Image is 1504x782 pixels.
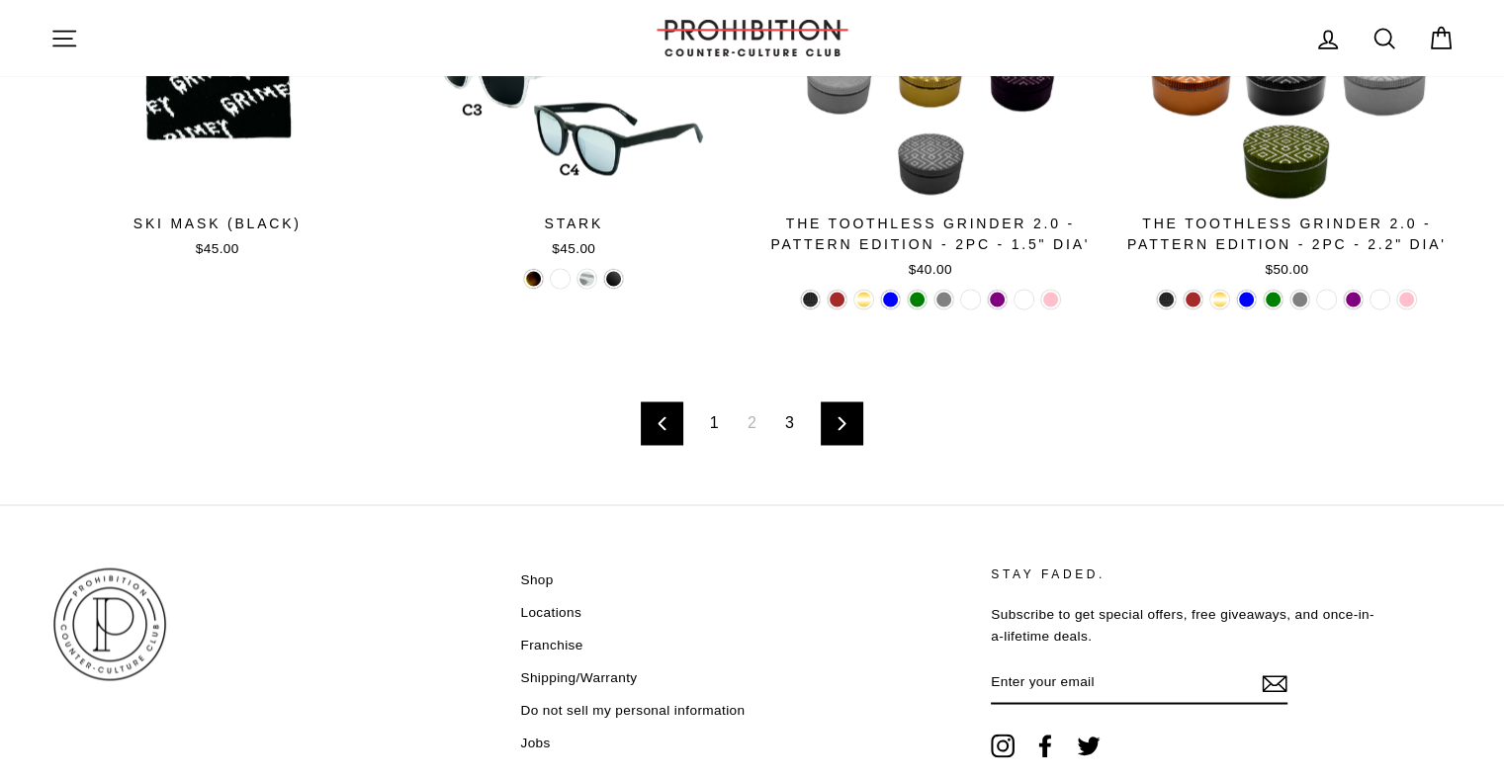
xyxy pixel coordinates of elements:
[520,597,581,627] a: Locations
[520,662,637,692] a: Shipping/Warranty
[50,239,386,259] div: $45.00
[406,239,742,259] div: $45.00
[1119,260,1455,280] div: $50.00
[991,660,1287,704] input: Enter your email
[406,214,742,234] div: STARK
[50,214,386,234] div: Ski Mask (Black)
[736,407,768,439] span: 2
[520,695,745,725] a: Do not sell my personal information
[773,407,806,439] a: 3
[763,214,1099,255] div: The Toothless Grinder 2.0 - Pattern Edition - 2PC - 1.5" Dia'
[763,260,1099,280] div: $40.00
[654,20,851,56] img: PROHIBITION COUNTER-CULTURE CLUB
[520,630,582,659] a: Franchise
[520,728,550,757] a: Jobs
[520,565,553,594] a: Shop
[991,603,1380,647] p: Subscribe to get special offers, free giveaways, and once-in-a-lifetime deals.
[991,565,1380,583] p: STAY FADED.
[50,565,169,683] img: PROHIBITION COUNTER-CULTURE CLUB
[1119,214,1455,255] div: The Toothless Grinder 2.0 - Pattern Edition - 2PC - 2.2" Dia'
[698,407,731,439] a: 1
